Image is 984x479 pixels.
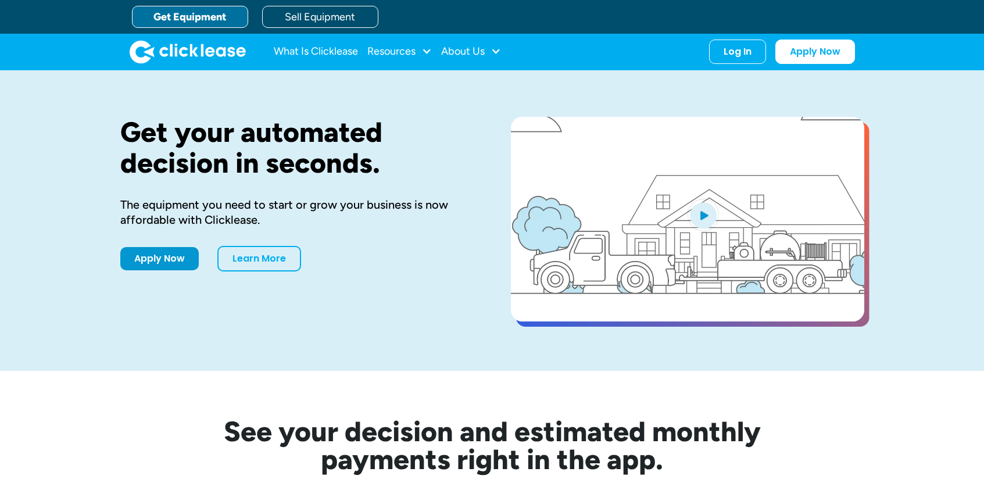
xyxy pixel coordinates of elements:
[688,199,719,231] img: Blue play button logo on a light blue circular background
[274,40,358,63] a: What Is Clicklease
[130,40,246,63] a: home
[120,247,199,270] a: Apply Now
[441,40,501,63] div: About Us
[120,197,474,227] div: The equipment you need to start or grow your business is now affordable with Clicklease.
[217,246,301,271] a: Learn More
[132,6,248,28] a: Get Equipment
[511,117,864,321] a: open lightbox
[724,46,752,58] div: Log In
[367,40,432,63] div: Resources
[167,417,818,473] h2: See your decision and estimated monthly payments right in the app.
[130,40,246,63] img: Clicklease logo
[775,40,855,64] a: Apply Now
[120,117,474,178] h1: Get your automated decision in seconds.
[262,6,378,28] a: Sell Equipment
